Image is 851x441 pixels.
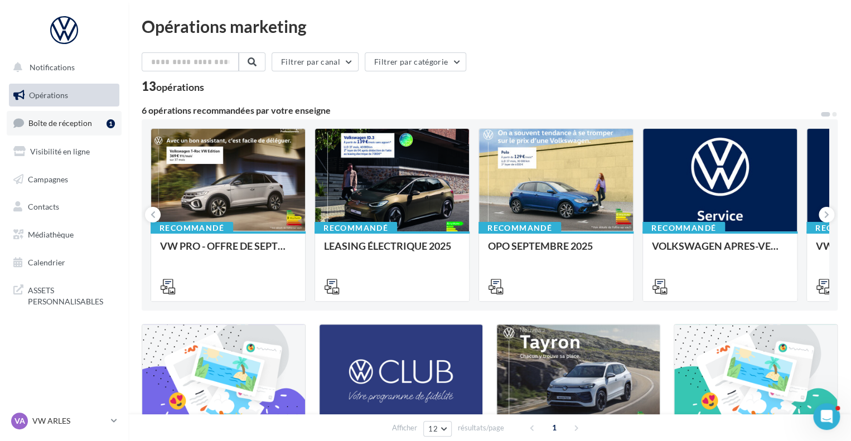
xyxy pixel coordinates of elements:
[7,140,122,163] a: Visibilité en ligne
[428,424,438,433] span: 12
[7,111,122,135] a: Boîte de réception1
[30,62,75,72] span: Notifications
[478,222,561,234] div: Recommandé
[7,251,122,274] a: Calendrier
[7,56,117,79] button: Notifications
[488,240,624,263] div: OPO SEPTEMBRE 2025
[156,82,204,92] div: opérations
[813,403,840,430] iframe: Intercom live chat
[545,419,563,437] span: 1
[14,415,25,427] span: VA
[365,52,466,71] button: Filtrer par catégorie
[9,410,119,432] a: VA VW ARLES
[272,52,359,71] button: Filtrer par canal
[392,423,417,433] span: Afficher
[28,174,68,183] span: Campagnes
[28,118,92,128] span: Boîte de réception
[142,106,820,115] div: 6 opérations recommandées par votre enseigne
[142,18,838,35] div: Opérations marketing
[107,119,115,128] div: 1
[32,415,107,427] p: VW ARLES
[28,202,59,211] span: Contacts
[142,80,204,93] div: 13
[160,240,296,263] div: VW PRO - OFFRE DE SEPTEMBRE 25
[28,283,115,307] span: ASSETS PERSONNALISABLES
[652,240,788,263] div: VOLKSWAGEN APRES-VENTE
[324,240,460,263] div: LEASING ÉLECTRIQUE 2025
[7,168,122,191] a: Campagnes
[7,195,122,219] a: Contacts
[29,90,68,100] span: Opérations
[7,278,122,311] a: ASSETS PERSONNALISABLES
[315,222,397,234] div: Recommandé
[151,222,233,234] div: Recommandé
[458,423,504,433] span: résultats/page
[7,223,122,246] a: Médiathèque
[7,84,122,107] a: Opérations
[642,222,725,234] div: Recommandé
[28,230,74,239] span: Médiathèque
[423,421,452,437] button: 12
[30,147,90,156] span: Visibilité en ligne
[28,258,65,267] span: Calendrier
